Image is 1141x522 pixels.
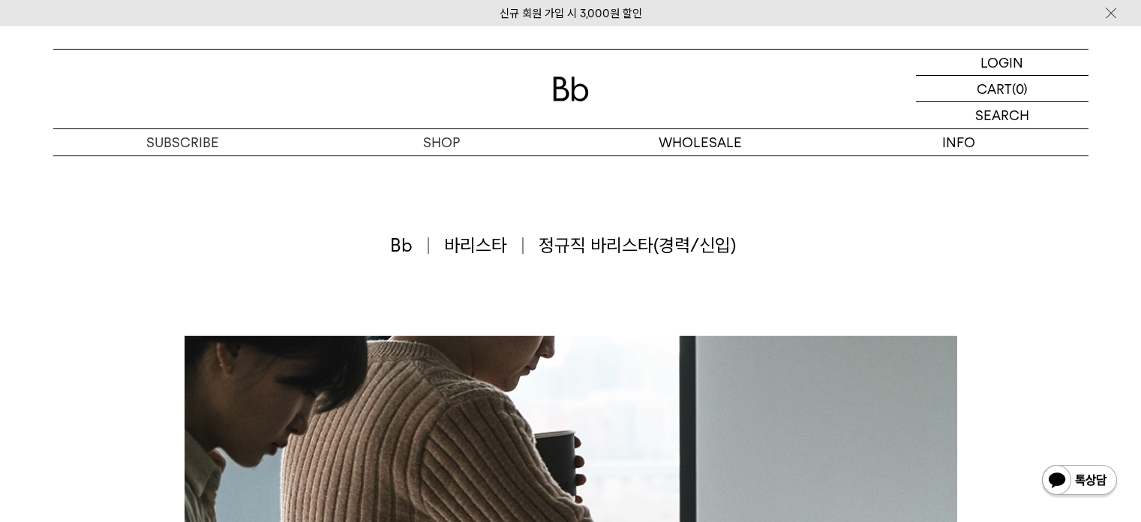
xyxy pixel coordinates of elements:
[980,50,1023,75] p: LOGIN
[916,76,1088,102] a: CART (0)
[975,102,1029,128] p: SEARCH
[1040,463,1118,499] img: 카카오톡 채널 1:1 채팅 버튼
[444,233,524,258] span: 바리스타
[53,129,312,155] a: SUBSCRIBE
[539,233,736,258] span: 정규직 바리스타(경력/신입)
[571,129,830,155] p: WHOLESALE
[1012,76,1028,101] p: (0)
[830,129,1088,155] p: INFO
[977,76,1012,101] p: CART
[553,77,589,101] img: 로고
[500,7,642,20] a: 신규 회원 가입 시 3,000원 할인
[312,129,571,155] a: SHOP
[390,233,429,258] span: Bb
[916,50,1088,76] a: LOGIN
